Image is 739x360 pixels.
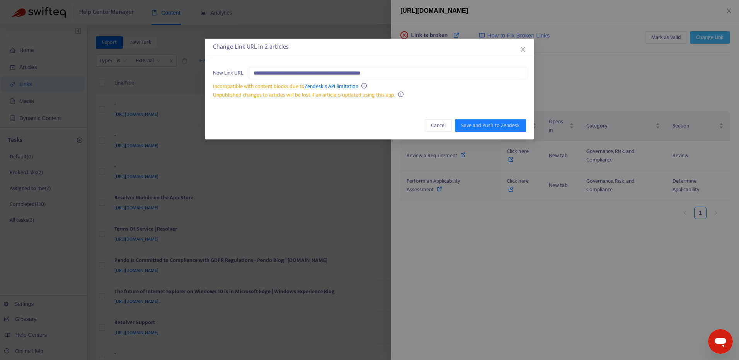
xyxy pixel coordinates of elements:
[519,45,527,54] button: Close
[425,119,452,132] button: Cancel
[431,121,446,130] span: Cancel
[398,92,404,97] span: info-circle
[213,90,395,99] span: Unpublished changes to articles will be lost if an article is updated using this app.
[213,82,358,91] span: Incompatible with content blocks due to
[708,329,733,354] iframe: Button to launch messaging window
[305,82,358,91] a: Zendesk's API limitation
[213,69,243,77] span: New Link URL
[361,83,367,88] span: info-circle
[455,119,526,132] button: Save and Push to Zendesk
[213,42,526,52] div: Change Link URL in 2 articles
[520,46,526,53] span: close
